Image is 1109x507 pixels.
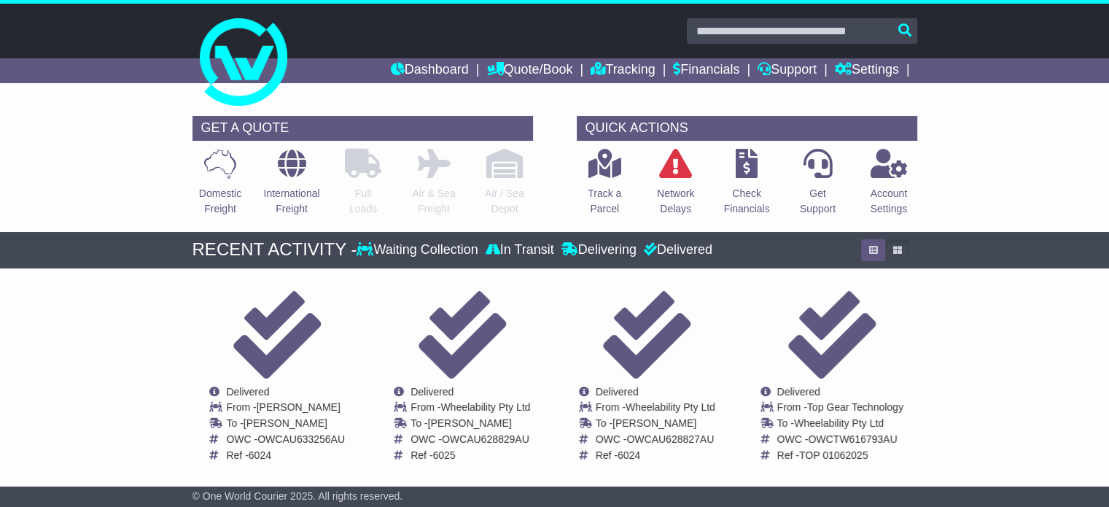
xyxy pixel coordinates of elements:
[412,186,455,217] p: Air & Sea Freight
[626,433,714,445] span: OWCAU628827AU
[410,401,530,417] td: From -
[410,417,530,433] td: To -
[835,58,899,83] a: Settings
[871,186,908,217] p: Account Settings
[596,433,715,449] td: OWC -
[588,186,621,217] p: Track a Parcel
[226,386,269,398] span: Delivered
[777,433,903,449] td: OWC -
[596,386,639,398] span: Delivered
[249,449,271,461] span: 6024
[808,433,897,445] span: OWCTW616793AU
[391,58,469,83] a: Dashboard
[263,186,319,217] p: International Freight
[442,433,529,445] span: OWCAU628829AU
[440,401,530,413] span: Wheelability Pty Ltd
[345,186,381,217] p: Full Loads
[626,401,715,413] span: Wheelability Pty Ltd
[758,58,817,83] a: Support
[192,239,357,260] div: RECENT ACTIVITY -
[558,242,640,258] div: Delivering
[410,449,530,462] td: Ref -
[807,401,903,413] span: Top Gear Technology
[257,401,341,413] span: [PERSON_NAME]
[485,186,524,217] p: Air / Sea Depot
[226,401,345,417] td: From -
[587,148,622,225] a: Track aParcel
[640,242,712,258] div: Delivered
[226,433,345,449] td: OWC -
[596,401,715,417] td: From -
[618,449,640,461] span: 6024
[262,148,320,225] a: InternationalFreight
[800,186,836,217] p: Get Support
[591,58,655,83] a: Tracking
[596,449,715,462] td: Ref -
[198,148,242,225] a: DomesticFreight
[244,417,327,429] span: [PERSON_NAME]
[777,386,820,398] span: Delivered
[226,449,345,462] td: Ref -
[596,417,715,433] td: To -
[577,116,917,141] div: QUICK ACTIONS
[777,417,903,433] td: To -
[433,449,456,461] span: 6025
[257,433,345,445] span: OWCAU633256AU
[799,449,868,461] span: TOP 01062025
[192,116,533,141] div: GET A QUOTE
[612,417,696,429] span: [PERSON_NAME]
[410,433,530,449] td: OWC -
[486,58,572,83] a: Quote/Book
[870,148,908,225] a: AccountSettings
[799,148,836,225] a: GetSupport
[657,186,694,217] p: Network Delays
[410,386,454,398] span: Delivered
[199,186,241,217] p: Domestic Freight
[357,242,481,258] div: Waiting Collection
[777,401,903,417] td: From -
[673,58,739,83] a: Financials
[724,186,770,217] p: Check Financials
[226,417,345,433] td: To -
[656,148,695,225] a: NetworkDelays
[723,148,771,225] a: CheckFinancials
[794,417,884,429] span: Wheelability Pty Ltd
[428,417,512,429] span: [PERSON_NAME]
[482,242,558,258] div: In Transit
[777,449,903,462] td: Ref -
[192,490,403,502] span: © One World Courier 2025. All rights reserved.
